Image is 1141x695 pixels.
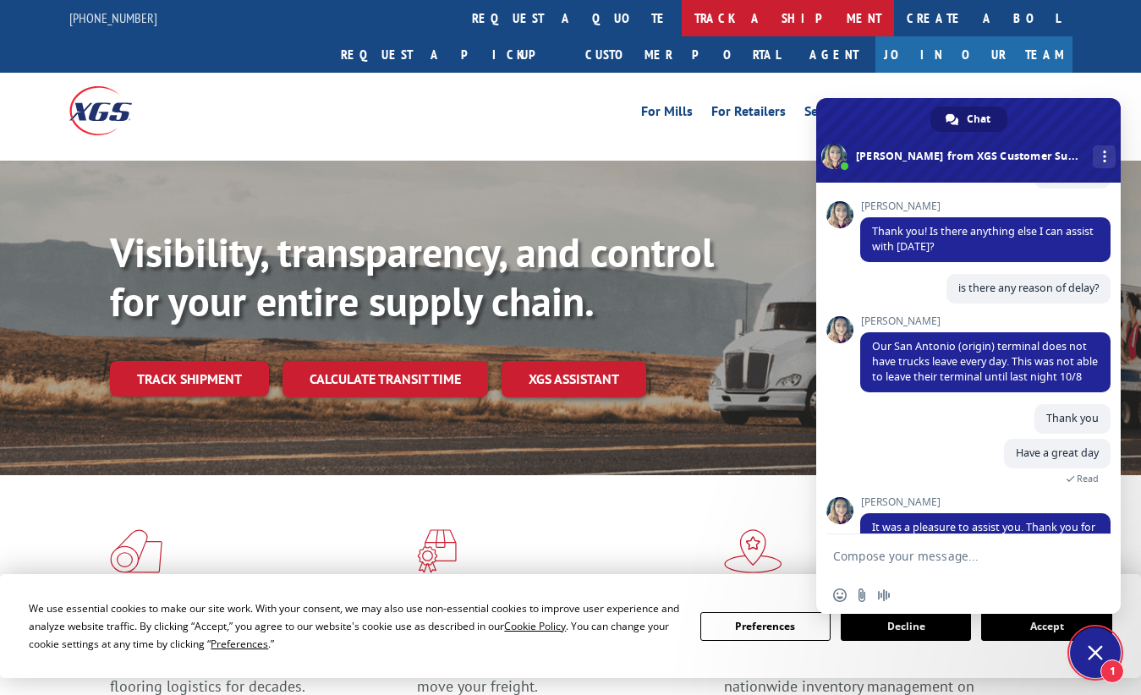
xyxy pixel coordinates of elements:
img: xgs-icon-total-supply-chain-intelligence-red [110,529,162,573]
div: More channels [1093,145,1116,168]
button: Decline [841,612,971,641]
span: Thank you [1046,411,1099,425]
a: XGS ASSISTANT [502,361,646,397]
span: Read [1077,473,1099,484]
a: Services [804,105,852,123]
span: [PERSON_NAME] [860,315,1111,327]
a: Track shipment [110,361,269,397]
span: Preferences [211,637,268,651]
span: Send a file [855,588,869,602]
span: 1 [1100,659,1124,683]
span: It was a pleasure to assist you. Thank you for contacting XGS and have a great day as well!! Plea... [872,520,1095,595]
img: xgs-icon-focused-on-flooring-red [417,529,457,573]
span: [PERSON_NAME] [860,496,1111,508]
span: Chat [967,107,990,132]
a: Join Our Team [875,36,1072,73]
a: Agent [793,36,875,73]
a: Customer Portal [573,36,793,73]
a: For Retailers [711,105,786,123]
span: Insert an emoji [833,588,847,602]
textarea: Compose your message... [833,549,1067,564]
span: Have a great day [1016,446,1099,460]
span: [PERSON_NAME] [860,200,1111,212]
span: Our San Antonio (origin) terminal does not have trucks leave every day. This was not able to leav... [872,339,1098,384]
div: Close chat [1070,627,1121,678]
div: Chat [930,107,1007,132]
div: We use essential cookies to make our site work. With your consent, we may also use non-essential ... [29,599,679,653]
button: Accept [981,612,1111,641]
button: Preferences [700,612,831,641]
span: Cookie Policy [504,619,566,633]
a: Request a pickup [328,36,573,73]
a: [PHONE_NUMBER] [69,9,157,26]
a: Calculate transit time [283,361,488,397]
b: Visibility, transparency, and control for your entire supply chain. [110,226,714,327]
span: Thank you! Is there anything else I can assist with [DATE]? [872,224,1094,254]
img: xgs-icon-flagship-distribution-model-red [724,529,782,573]
a: For Mills [641,105,693,123]
span: is there any reason of delay? [958,281,1099,295]
span: Audio message [877,588,891,602]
